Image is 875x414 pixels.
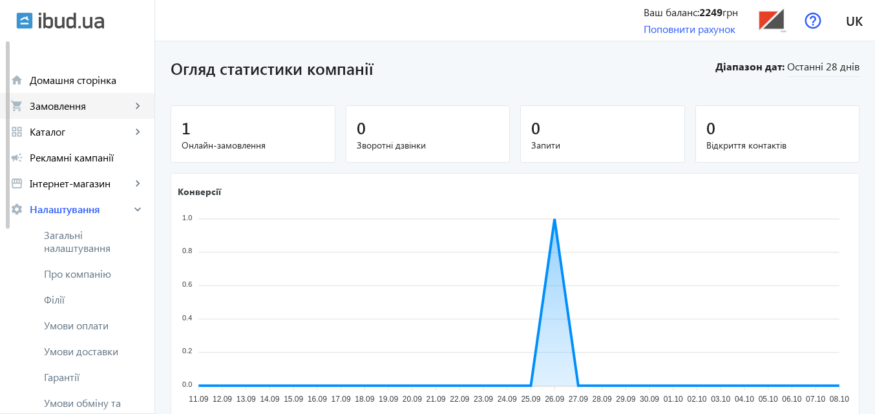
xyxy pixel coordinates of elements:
[213,395,232,404] tspan: 12.09
[735,395,754,404] tspan: 04.10
[39,12,104,29] img: ibud_text.svg
[706,117,715,138] span: 0
[16,12,33,29] img: ibud.svg
[713,59,785,74] b: Діапазон дат:
[182,280,192,287] tspan: 0.6
[182,247,192,254] tspan: 0.8
[182,313,192,321] tspan: 0.4
[10,74,23,87] mat-icon: home
[30,125,131,138] span: Каталог
[30,177,131,190] span: Інтернет-магазин
[178,185,222,197] text: Конверсії
[664,395,683,404] tspan: 01.10
[616,395,635,404] tspan: 29.09
[284,395,303,404] tspan: 15.09
[403,395,422,404] tspan: 20.09
[10,151,23,164] mat-icon: campaign
[355,395,374,404] tspan: 18.09
[189,395,208,404] tspan: 11.09
[131,177,144,190] mat-icon: keyboard_arrow_right
[182,117,191,138] span: 1
[10,177,23,190] mat-icon: storefront
[498,395,517,404] tspan: 24.09
[830,395,849,404] tspan: 08.10
[308,395,327,404] tspan: 16.09
[379,395,398,404] tspan: 19.09
[687,395,706,404] tspan: 02.10
[182,347,192,355] tspan: 0.2
[10,125,23,138] mat-icon: grid_view
[44,229,144,254] span: Загальні налаштування
[171,57,713,79] h1: Огляд статистики компанії
[260,395,279,404] tspan: 14.09
[10,203,23,216] mat-icon: settings
[759,395,778,404] tspan: 05.10
[332,395,351,404] tspan: 17.09
[644,22,735,36] a: Поповнити рахунок
[806,395,825,404] tspan: 07.10
[787,59,859,77] span: Останні 28 днів
[640,395,659,404] tspan: 30.09
[706,139,849,152] span: Відкриття контактів
[44,293,144,306] span: Філії
[450,395,469,404] tspan: 22.09
[30,99,131,112] span: Замовлення
[644,5,738,19] div: Ваш баланс: грн
[699,5,722,19] b: 2249
[131,125,144,138] mat-icon: keyboard_arrow_right
[44,345,144,358] span: Умови доставки
[357,117,366,138] span: 0
[357,139,500,152] span: Зворотні дзвінки
[182,213,192,221] tspan: 1.0
[545,395,564,404] tspan: 26.09
[531,117,540,138] span: 0
[237,395,256,404] tspan: 13.09
[182,380,192,388] tspan: 0.0
[10,99,23,112] mat-icon: shopping_cart
[782,395,801,404] tspan: 06.10
[44,319,144,332] span: Умови оплати
[846,12,863,28] span: uk
[531,139,674,152] span: Запити
[521,395,540,404] tspan: 25.09
[182,139,324,152] span: Онлайн-замовлення
[30,203,131,216] span: Налаштування
[711,395,730,404] tspan: 03.10
[474,395,493,404] tspan: 23.09
[593,395,612,404] tspan: 28.09
[757,6,786,35] img: 132968d0fbc2610090863634432320-5cf720f3a7.jpg
[44,371,144,384] span: Гарантії
[131,99,144,112] mat-icon: keyboard_arrow_right
[30,151,144,164] span: Рекламні кампанії
[131,203,144,216] mat-icon: keyboard_arrow_right
[30,74,144,87] span: Домашня сторінка
[44,267,144,280] span: Про компанію
[805,12,821,29] img: help.svg
[427,395,446,404] tspan: 21.09
[569,395,588,404] tspan: 27.09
